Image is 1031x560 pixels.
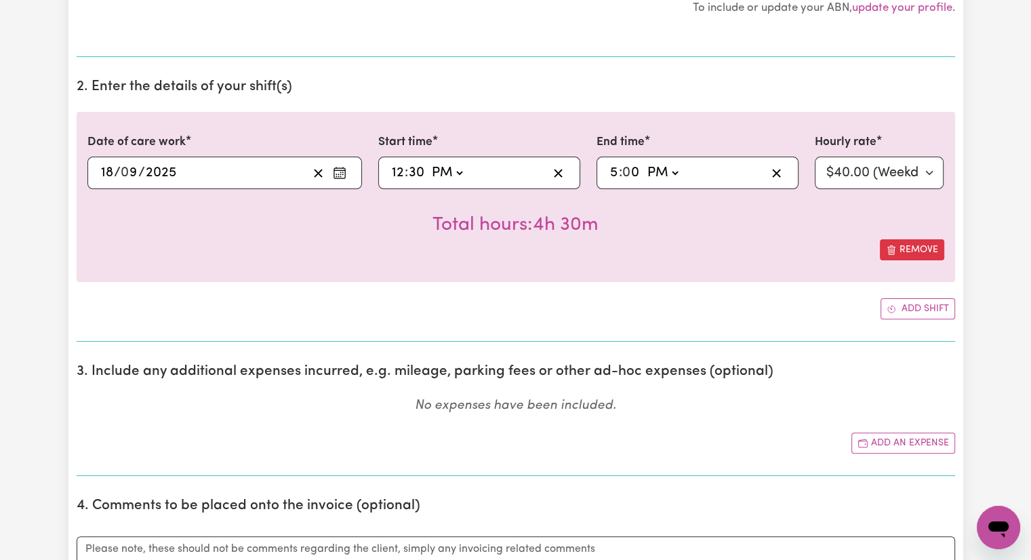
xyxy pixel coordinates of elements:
[138,165,145,180] span: /
[609,163,619,183] input: --
[114,165,121,180] span: /
[329,163,350,183] button: Enter the date of care work
[100,163,114,183] input: --
[881,298,955,319] button: Add another shift
[405,165,408,180] span: :
[880,239,944,260] button: Remove this shift
[77,79,955,96] h2: 2. Enter the details of your shift(s)
[622,166,630,180] span: 0
[77,363,955,380] h2: 3. Include any additional expenses incurred, e.g. mileage, parking fees or other ad-hoc expenses ...
[693,2,955,14] small: To include or update your ABN, .
[852,2,952,14] a: update your profile
[815,134,876,151] label: Hourly rate
[597,134,645,151] label: End time
[87,134,186,151] label: Date of care work
[145,163,177,183] input: ----
[851,433,955,454] button: Add another expense
[77,498,955,515] h2: 4. Comments to be placed onto the invoice (optional)
[121,163,138,183] input: --
[391,163,405,183] input: --
[308,163,329,183] button: Clear date
[378,134,432,151] label: Start time
[619,165,622,180] span: :
[623,163,641,183] input: --
[415,399,616,412] em: No expenses have been included.
[408,163,425,183] input: --
[432,216,599,235] span: Total hours worked: 4 hours 30 minutes
[121,166,129,180] span: 0
[977,506,1020,549] iframe: Button to launch messaging window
